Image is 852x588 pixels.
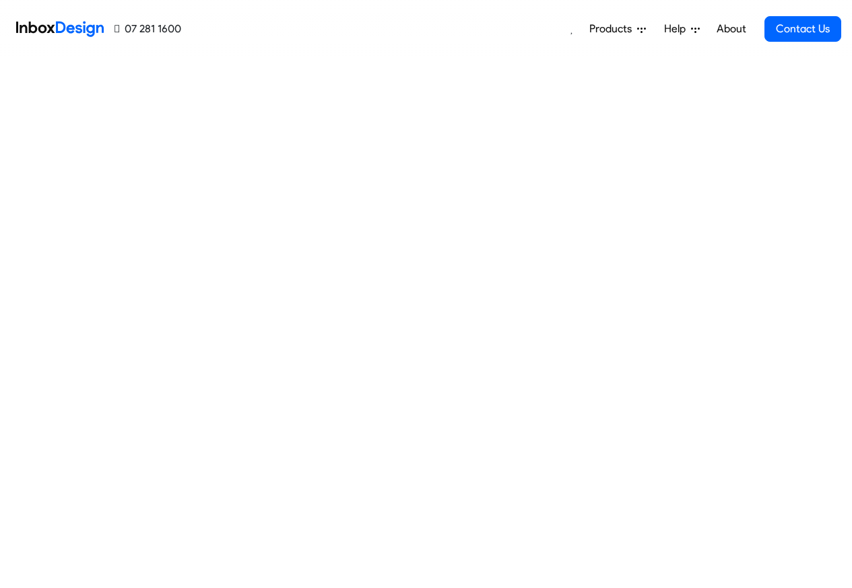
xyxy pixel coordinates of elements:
a: 07 281 1600 [114,21,181,37]
a: About [713,15,750,42]
a: Help [659,15,705,42]
a: Contact Us [764,16,841,42]
span: Products [589,21,637,37]
span: Help [664,21,691,37]
a: Products [584,15,651,42]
